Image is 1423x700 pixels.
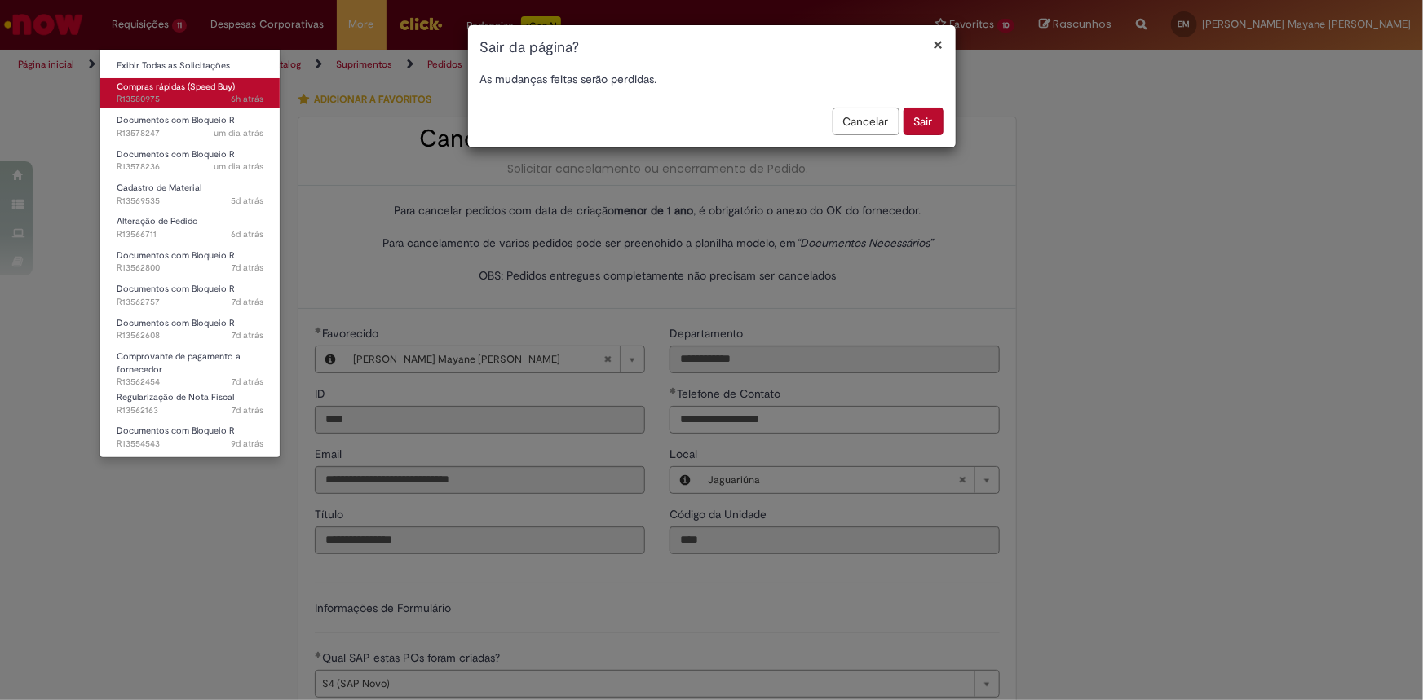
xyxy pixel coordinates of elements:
[231,93,263,105] time: 30/09/2025 11:38:50
[117,317,235,329] span: Documentos com Bloqueio R
[231,438,263,450] span: 9d atrás
[214,161,263,173] time: 29/09/2025 16:36:20
[117,438,263,451] span: R13554543
[100,422,280,452] a: Aberto R13554543 : Documentos com Bloqueio R
[117,249,235,262] span: Documentos com Bloqueio R
[117,182,201,194] span: Cadastro de Material
[232,296,263,308] span: 7d atrás
[117,195,263,208] span: R13569535
[117,148,235,161] span: Documentos com Bloqueio R
[117,114,235,126] span: Documentos com Bloqueio R
[117,93,263,106] span: R13580975
[214,127,263,139] span: um dia atrás
[214,161,263,173] span: um dia atrás
[117,228,263,241] span: R13566711
[117,425,235,437] span: Documentos com Bloqueio R
[231,438,263,450] time: 22/09/2025 11:22:58
[231,93,263,105] span: 6h atrás
[232,262,263,274] time: 24/09/2025 12:16:10
[100,78,280,108] a: Aberto R13580975 : Compras rápidas (Speed Buy)
[117,296,263,309] span: R13562757
[117,127,263,140] span: R13578247
[100,280,280,310] a: Aberto R13562757 : Documentos com Bloqueio R
[117,391,234,403] span: Regularização de Nota Fiscal
[232,329,263,341] time: 24/09/2025 11:40:48
[232,376,263,388] time: 24/09/2025 11:18:17
[100,179,280,209] a: Aberto R13569535 : Cadastro de Material
[100,348,280,383] a: Aberto R13562454 : Comprovante de pagamento a fornecedor
[232,296,263,308] time: 24/09/2025 12:04:49
[904,108,944,135] button: Sair
[117,81,235,93] span: Compras rápidas (Speed Buy)
[232,404,263,416] span: 7d atrás
[117,283,235,295] span: Documentos com Bloqueio R
[934,36,944,53] button: Fechar modal
[833,108,899,135] button: Cancelar
[100,57,280,75] a: Exibir Todas as Solicitações
[117,161,263,174] span: R13578236
[117,350,241,376] span: Comprovante de pagamento a fornecedor
[117,215,198,227] span: Alteração de Pedido
[117,262,263,275] span: R13562800
[232,329,263,341] span: 7d atrás
[480,71,944,87] p: As mudanças feitas serão perdidas.
[231,195,263,207] span: 5d atrás
[231,228,263,240] span: 6d atrás
[231,195,263,207] time: 26/09/2025 09:56:28
[232,376,263,388] span: 7d atrás
[117,376,263,389] span: R13562454
[480,37,944,59] h1: Sair da página?
[232,404,263,416] time: 24/09/2025 10:34:48
[100,213,280,243] a: Aberto R13566711 : Alteração de Pedido
[100,112,280,142] a: Aberto R13578247 : Documentos com Bloqueio R
[232,262,263,274] span: 7d atrás
[100,389,280,419] a: Aberto R13562163 : Regularização de Nota Fiscal
[214,127,263,139] time: 29/09/2025 16:39:20
[99,49,281,458] ul: Requisições
[117,404,263,417] span: R13562163
[100,247,280,277] a: Aberto R13562800 : Documentos com Bloqueio R
[231,228,263,240] time: 25/09/2025 13:50:06
[100,146,280,176] a: Aberto R13578236 : Documentos com Bloqueio R
[117,329,263,342] span: R13562608
[100,315,280,345] a: Aberto R13562608 : Documentos com Bloqueio R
